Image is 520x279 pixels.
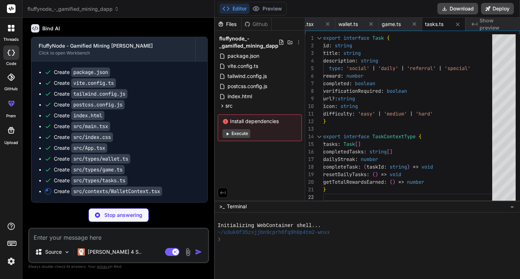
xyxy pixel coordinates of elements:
div: 1 [305,34,314,42]
div: 19 [305,171,314,178]
span: Initializing WebContainer shell... [218,222,321,229]
code: index.html [71,111,104,120]
div: Create [54,188,162,195]
span: package.json [227,52,260,60]
div: 17 [305,156,314,163]
span: taskId [367,164,384,170]
span: ) [393,179,395,185]
code: src/main.tsx [71,122,110,131]
span: : [364,148,367,155]
span: ( [372,171,375,178]
span: url?: [323,95,338,102]
span: reward [323,73,341,79]
span: | [439,65,442,71]
div: 7 [305,80,314,87]
div: 8 [305,87,314,95]
span: 'referral' [407,65,436,71]
span: number [407,179,424,185]
label: threads [3,36,19,43]
div: Create [54,101,125,108]
button: FluffyNode - Gamified Mining [PERSON_NAME]Click to open Workbench [31,37,195,61]
span: index.html [227,92,253,101]
span: fluffynode_-_gamified_mining_dapp [27,5,119,13]
span: verificationRequired [323,88,381,94]
span: tasks.ts [425,21,443,28]
span: vite.config.ts [227,62,259,70]
span: : [381,88,384,94]
div: 5 [305,65,314,72]
span: Task [343,141,355,147]
img: attachment [184,248,192,256]
label: prem [6,113,16,119]
span: : [367,171,369,178]
span: : [384,179,387,185]
span: dailyStreak [323,156,355,162]
span: ❯ [218,236,221,243]
label: code [6,61,16,67]
span: ) [407,164,410,170]
div: 9 [305,95,314,103]
span: >_ [219,203,225,210]
div: Create [54,69,110,76]
span: 'special' [445,65,471,71]
span: id [323,42,329,49]
span: ( [364,164,367,170]
span: => [398,179,404,185]
code: src/types/game.ts [71,165,125,174]
img: settings [5,255,17,267]
span: Task [372,35,384,41]
span: export [323,35,341,41]
span: | [378,110,381,117]
p: [PERSON_NAME] 4 S.. [88,248,142,256]
div: 11 [305,110,314,118]
span: => [413,164,419,170]
span: privacy [97,264,110,269]
div: Create [54,177,127,184]
p: Stop answering [104,212,142,219]
div: Github [242,21,271,28]
span: src [225,102,233,109]
code: src/App.tsx [71,143,107,153]
div: 21 [305,186,314,193]
div: 15 [305,140,314,148]
span: } [323,118,326,125]
div: 13 [305,125,314,133]
div: 10 [305,103,314,110]
span: : [352,110,355,117]
span: : [355,57,358,64]
span: string [335,42,352,49]
span: 'social' [346,65,369,71]
h6: Bind AI [42,25,60,32]
span: difficulty [323,110,352,117]
span: 'hard' [416,110,433,117]
span: 'daily' [378,65,398,71]
span: completeTask [323,164,358,170]
span: : [355,156,358,162]
span: icon [323,103,335,109]
p: Always double-check its answers. Your in Bind [28,263,209,270]
span: : [341,73,343,79]
span: ] [358,141,361,147]
span: game.ts [382,21,401,28]
div: Create [54,144,107,152]
span: Show preview [480,17,514,31]
span: : [338,141,341,147]
code: src/types/wallet.ts [71,154,130,164]
span: { [387,35,390,41]
div: Click to open Workbench [39,50,188,56]
div: 3 [305,49,314,57]
div: Create [54,155,130,162]
span: string [343,50,361,56]
code: src/contexts/WalletContext.tsx [71,187,162,196]
span: string [369,148,387,155]
span: void [421,164,433,170]
div: Create [54,134,113,141]
button: Deploy [481,3,514,14]
code: vite.config.ts [71,78,116,88]
img: icon [195,248,202,256]
span: void [390,171,401,178]
span: ~/u3uk0f35zsjjbn9cprh6fq9h0p4tm2-wnxx [218,229,330,236]
div: Click to collapse the range. [315,133,324,140]
span: } [323,186,326,193]
div: Create [54,90,127,97]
